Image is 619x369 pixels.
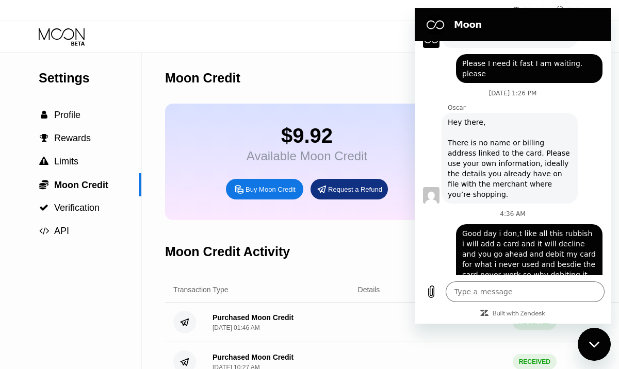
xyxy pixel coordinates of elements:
[568,7,580,14] div: FAQ
[524,7,532,14] div: EN
[39,203,48,212] span: 
[247,149,367,163] div: Available Moon Credit
[213,324,260,331] div: [DATE] 01:46 AM
[54,110,80,120] span: Profile
[39,71,141,86] div: Settings
[39,110,49,120] div: 
[39,157,49,166] div: 
[311,179,388,199] div: Request a Refund
[40,133,48,143] span: 
[54,156,78,166] span: Limits
[226,179,303,199] div: Buy Moon Credit
[328,185,382,194] div: Request a Refund
[213,313,294,322] div: Purchased Moon Credit
[54,226,69,236] span: API
[165,244,290,259] div: Moon Credit Activity
[41,110,47,120] span: 
[173,286,229,294] div: Transaction Type
[39,179,48,190] span: 
[39,203,49,212] div: 
[39,179,49,190] div: 
[39,226,49,236] span: 
[247,124,367,147] div: $9.92
[54,180,108,190] span: Moon Credit
[39,157,48,166] span: 
[213,353,294,361] div: Purchased Moon Credit
[54,203,100,213] span: Verification
[544,5,580,15] div: FAQ
[246,185,296,194] div: Buy Moon Credit
[513,5,544,15] div: EN
[39,133,49,143] div: 
[578,328,611,361] iframe: Button to launch messaging window, conversation in progress
[165,71,240,86] div: Moon Credit
[358,286,380,294] div: Details
[54,133,91,143] span: Rewards
[415,8,611,324] iframe: Messaging window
